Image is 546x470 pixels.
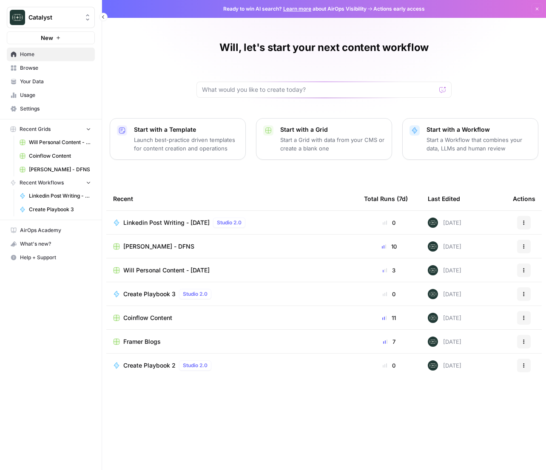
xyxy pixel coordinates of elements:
[7,251,95,264] button: Help + Support
[428,218,438,228] img: lkqc6w5wqsmhugm7jkiokl0d6w4g
[113,266,350,275] a: Will Personal Content - [DATE]
[7,237,95,251] button: What's new?
[7,176,95,189] button: Recent Workflows
[10,10,25,25] img: Catalyst Logo
[364,187,408,210] div: Total Runs (7d)
[134,125,239,134] p: Start with a Template
[364,314,414,322] div: 11
[364,337,414,346] div: 7
[123,218,210,227] span: Linkedin Post Writing - [DATE]
[283,6,311,12] a: Learn more
[364,290,414,298] div: 0
[402,118,538,160] button: Start with a WorkflowStart a Workflow that combines your data, LLMs and human review
[20,64,91,72] span: Browse
[373,5,425,13] span: Actions early access
[123,290,176,298] span: Create Playbook 3
[113,289,350,299] a: Create Playbook 3Studio 2.0
[29,152,91,160] span: Coinflow Content
[219,41,429,54] h1: Will, let's start your next content workflow
[20,51,91,58] span: Home
[29,192,91,200] span: Linkedin Post Writing - [DATE]
[123,266,210,275] span: Will Personal Content - [DATE]
[113,187,350,210] div: Recent
[364,361,414,370] div: 0
[7,48,95,61] a: Home
[113,314,350,322] a: Coinflow Content
[428,187,460,210] div: Last Edited
[280,136,385,153] p: Start a Grid with data from your CMS or create a blank one
[20,105,91,113] span: Settings
[20,254,91,261] span: Help + Support
[428,289,461,299] div: [DATE]
[364,218,414,227] div: 0
[123,314,172,322] span: Coinflow Content
[123,361,176,370] span: Create Playbook 2
[113,360,350,371] a: Create Playbook 2Studio 2.0
[428,360,438,371] img: lkqc6w5wqsmhugm7jkiokl0d6w4g
[16,189,95,203] a: Linkedin Post Writing - [DATE]
[428,241,438,252] img: lkqc6w5wqsmhugm7jkiokl0d6w4g
[202,85,436,94] input: What would you like to create today?
[428,337,438,347] img: lkqc6w5wqsmhugm7jkiokl0d6w4g
[113,242,350,251] a: [PERSON_NAME] - DFNS
[16,163,95,176] a: [PERSON_NAME] - DFNS
[16,203,95,216] a: Create Playbook 3
[428,313,438,323] img: lkqc6w5wqsmhugm7jkiokl0d6w4g
[123,337,161,346] span: Framer Blogs
[183,362,208,369] span: Studio 2.0
[20,179,64,187] span: Recent Workflows
[183,290,208,298] span: Studio 2.0
[427,136,531,153] p: Start a Workflow that combines your data, LLMs and human review
[29,139,91,146] span: Will Personal Content - [DATE]
[110,118,246,160] button: Start with a TemplateLaunch best-practice driven templates for content creation and operations
[7,102,95,116] a: Settings
[427,125,531,134] p: Start with a Workflow
[7,75,95,88] a: Your Data
[7,61,95,75] a: Browse
[7,31,95,44] button: New
[428,218,461,228] div: [DATE]
[428,241,461,252] div: [DATE]
[113,218,350,228] a: Linkedin Post Writing - [DATE]Studio 2.0
[16,149,95,163] a: Coinflow Content
[123,242,194,251] span: [PERSON_NAME] - DFNS
[29,166,91,173] span: [PERSON_NAME] - DFNS
[7,224,95,237] a: AirOps Academy
[364,242,414,251] div: 10
[364,266,414,275] div: 3
[20,125,51,133] span: Recent Grids
[428,265,438,275] img: lkqc6w5wqsmhugm7jkiokl0d6w4g
[428,360,461,371] div: [DATE]
[428,289,438,299] img: lkqc6w5wqsmhugm7jkiokl0d6w4g
[41,34,53,42] span: New
[217,219,242,227] span: Studio 2.0
[428,313,461,323] div: [DATE]
[113,337,350,346] a: Framer Blogs
[20,91,91,99] span: Usage
[428,337,461,347] div: [DATE]
[7,88,95,102] a: Usage
[428,265,461,275] div: [DATE]
[29,206,91,213] span: Create Playbook 3
[134,136,239,153] p: Launch best-practice driven templates for content creation and operations
[16,136,95,149] a: Will Personal Content - [DATE]
[7,238,94,250] div: What's new?
[20,78,91,85] span: Your Data
[513,187,535,210] div: Actions
[7,7,95,28] button: Workspace: Catalyst
[7,123,95,136] button: Recent Grids
[280,125,385,134] p: Start with a Grid
[223,5,367,13] span: Ready to win AI search? about AirOps Visibility
[28,13,80,22] span: Catalyst
[256,118,392,160] button: Start with a GridStart a Grid with data from your CMS or create a blank one
[20,227,91,234] span: AirOps Academy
